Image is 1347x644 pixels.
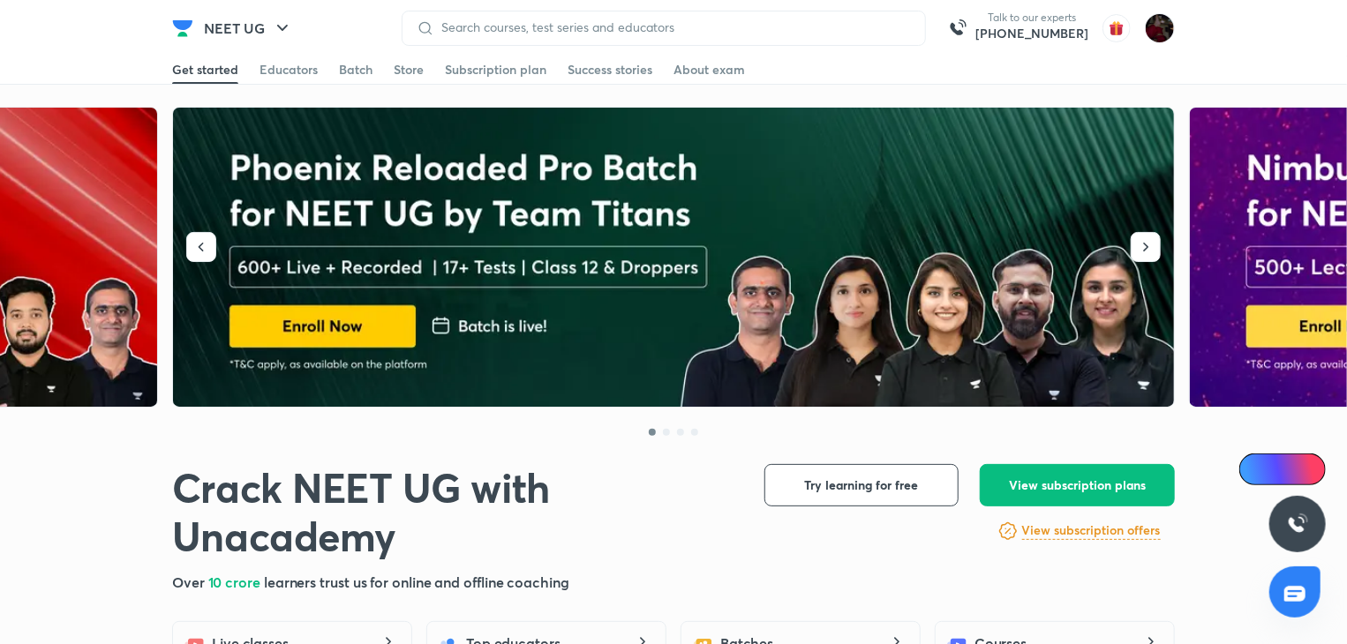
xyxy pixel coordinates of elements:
[673,56,745,84] a: About exam
[1102,14,1131,42] img: avatar
[260,61,318,79] div: Educators
[940,11,975,46] img: call-us
[172,573,208,591] span: Over
[568,61,652,79] div: Success stories
[1145,13,1175,43] img: 🥰kashish🥰 Johari
[568,56,652,84] a: Success stories
[172,61,238,79] div: Get started
[394,61,424,79] div: Store
[260,56,318,84] a: Educators
[1239,453,1326,485] a: Ai Doubts
[339,61,372,79] div: Batch
[764,464,959,506] button: Try learning for free
[975,11,1088,25] p: Talk to our experts
[1287,513,1308,535] img: ttu
[172,18,193,39] img: Company Logo
[673,61,745,79] div: About exam
[208,573,264,591] span: 10 crore
[980,464,1175,506] button: View subscription plans
[975,25,1088,42] a: [PHONE_NUMBER]
[1250,462,1264,476] img: Icon
[1022,521,1161,540] h6: View subscription offers
[172,464,736,561] h1: Crack NEET UG with Unacademy
[394,56,424,84] a: Store
[445,56,546,84] a: Subscription plan
[445,61,546,79] div: Subscription plan
[264,573,569,591] span: learners trust us for online and offline coaching
[193,11,304,46] button: NEET UG
[805,476,919,494] span: Try learning for free
[434,20,911,34] input: Search courses, test series and educators
[172,56,238,84] a: Get started
[1009,476,1146,494] span: View subscription plans
[1022,520,1161,542] a: View subscription offers
[339,56,372,84] a: Batch
[1268,462,1315,476] span: Ai Doubts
